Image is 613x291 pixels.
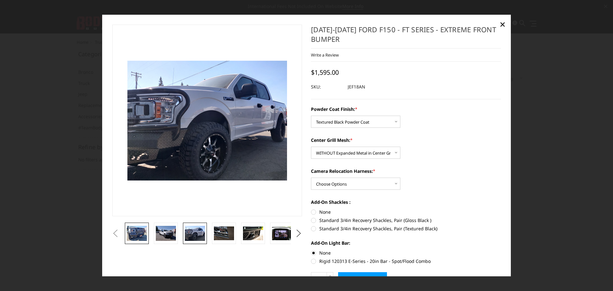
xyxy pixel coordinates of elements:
a: Write a Review [311,52,339,58]
label: Add-On Light Bar: [311,240,501,246]
label: Center Grill Mesh: [311,137,501,143]
label: Camera Relocation Harness: [311,168,501,174]
img: Clear View Camera: Relocate your front camera and keep the functionality completely. [272,227,292,240]
button: Previous [111,229,120,238]
label: Standard 3/4in Recovery Shackles, Pair (Textured Black) [311,225,501,232]
dd: JEF18AN [348,81,365,93]
label: None [311,249,501,256]
button: Next [294,229,304,238]
img: 2018-2020 Ford F150 - FT Series - Extreme Front Bumper [243,227,263,240]
label: None [311,209,501,215]
label: Add-On Shackles : [311,199,501,205]
label: Standard 3/4in Recovery Shackles, Pair (Gloss Black ) [311,217,501,224]
img: 2018-2020 Ford F150 - FT Series - Extreme Front Bumper [185,226,205,241]
span: × [500,17,505,31]
a: Close [497,19,508,29]
img: 2018-2020 Ford F150 - FT Series - Extreme Front Bumper [214,227,234,240]
label: Rigid 120313 E-Series - 20in Bar - Spot/Flood Combo [311,258,501,264]
h1: [DATE]-[DATE] Ford F150 - FT Series - Extreme Front Bumper [311,25,501,49]
input: Add to Cart [338,272,387,288]
img: 2018-2020 Ford F150 - FT Series - Extreme Front Bumper [156,226,176,241]
img: 2018-2020 Ford F150 - FT Series - Extreme Front Bumper [127,226,147,241]
dt: SKU: [311,81,343,93]
span: $1,595.00 [311,68,339,77]
label: Powder Coat Finish: [311,106,501,112]
a: 2018-2020 Ford F150 - FT Series - Extreme Front Bumper [112,25,302,216]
